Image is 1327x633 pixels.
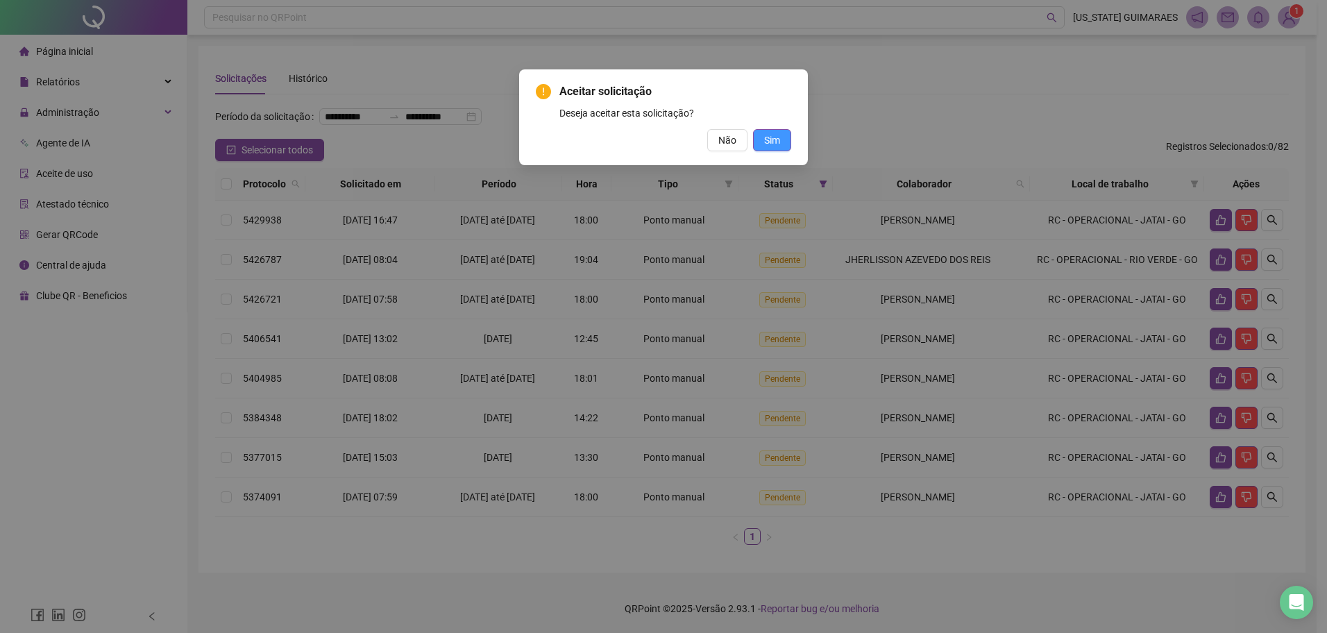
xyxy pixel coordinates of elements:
[559,105,791,121] div: Deseja aceitar esta solicitação?
[718,133,736,148] span: Não
[559,83,791,100] span: Aceitar solicitação
[707,129,747,151] button: Não
[1280,586,1313,619] div: Open Intercom Messenger
[764,133,780,148] span: Sim
[753,129,791,151] button: Sim
[536,84,551,99] span: exclamation-circle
